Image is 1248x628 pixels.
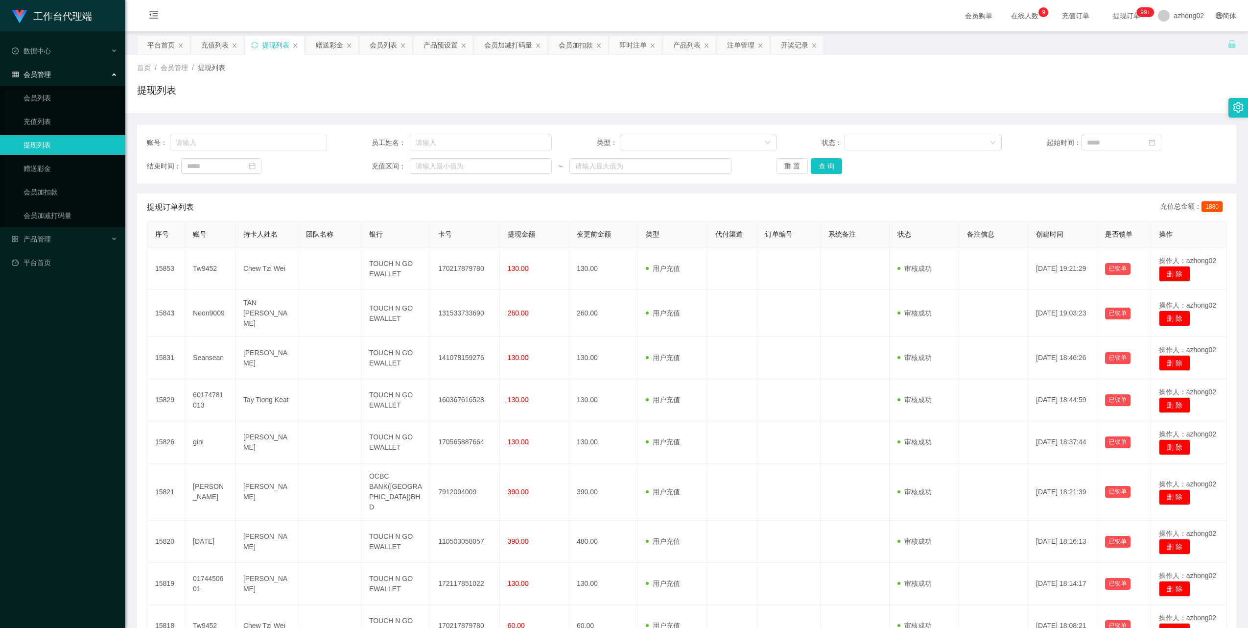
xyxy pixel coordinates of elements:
[781,36,808,54] div: 开奖记录
[147,201,194,213] span: 提现订单列表
[430,379,499,421] td: 160367616528
[828,230,856,238] span: 系统备注
[1006,12,1043,19] span: 在线人数
[361,337,430,379] td: TOUCH N GO EWALLET
[1028,337,1097,379] td: [DATE] 18:46:26
[1028,290,1097,337] td: [DATE] 19:03:23
[430,463,499,521] td: 7912094009
[1159,388,1217,396] span: 操作人：azhong02
[1159,230,1173,238] span: 操作
[577,230,611,238] span: 变更前金额
[646,580,680,587] span: 用户充值
[361,248,430,290] td: TOUCH N GO EWALLET
[243,230,278,238] span: 持卡人姓名
[1159,397,1190,413] button: 删 除
[235,563,299,605] td: [PERSON_NAME]
[646,309,680,317] span: 用户充值
[569,379,638,421] td: 130.00
[12,235,51,243] span: 产品管理
[12,71,51,78] span: 会员管理
[1028,463,1097,521] td: [DATE] 18:21:39
[33,0,92,32] h1: 工作台代理端
[235,379,299,421] td: Tay Tiong Keat
[147,463,185,521] td: 15821
[646,396,680,404] span: 用户充值
[1108,12,1145,19] span: 提现订单
[559,36,593,54] div: 会员加扣款
[646,488,680,496] span: 用户充值
[235,290,299,337] td: TAN [PERSON_NAME]
[508,309,529,317] span: 260.00
[508,396,529,404] span: 130.00
[316,36,343,54] div: 赠送彩金
[192,64,194,72] span: /
[619,36,647,54] div: 即时注单
[193,230,207,238] span: 账号
[12,236,19,242] i: 图标: appstore-o
[185,463,235,521] td: [PERSON_NAME]
[346,43,352,48] i: 图标: close
[147,290,185,337] td: 15843
[811,43,817,48] i: 图标: close
[1038,7,1048,17] sup: 9
[147,421,185,463] td: 15826
[1105,486,1130,498] button: 已锁单
[235,463,299,521] td: [PERSON_NAME]
[1028,248,1097,290] td: [DATE] 19:21:29
[198,64,225,72] span: 提现列表
[155,64,157,72] span: /
[1159,530,1217,537] span: 操作人：azhong02
[1159,439,1190,455] button: 删 除
[1159,301,1217,309] span: 操作人：azhong02
[1159,480,1217,488] span: 操作人：azhong02
[569,463,638,521] td: 390.00
[569,421,638,463] td: 130.00
[400,43,406,48] i: 图标: close
[1105,352,1130,364] button: 已锁单
[361,463,430,521] td: OCBC BANK([GEOGRAPHIC_DATA])BHD
[1105,536,1130,548] button: 已锁单
[361,563,430,605] td: TOUCH N GO EWALLET
[1233,102,1244,113] i: 图标: setting
[24,135,118,155] a: 提现列表
[24,159,118,178] a: 赠送彩金
[24,88,118,108] a: 会员列表
[410,135,552,150] input: 请输入
[1159,489,1190,505] button: 删 除
[569,337,638,379] td: 130.00
[646,354,680,362] span: 用户充值
[170,135,327,150] input: 请输入
[508,438,529,446] span: 130.00
[185,563,235,605] td: 0174450601
[147,563,185,605] td: 15819
[12,48,19,54] i: 图标: check-circle-o
[897,488,932,496] span: 审核成功
[552,161,569,171] span: ~
[1105,578,1130,590] button: 已锁单
[646,537,680,545] span: 用户充值
[897,354,932,362] span: 审核成功
[757,43,763,48] i: 图标: close
[508,537,529,545] span: 390.00
[201,36,229,54] div: 充值列表
[361,290,430,337] td: TOUCH N GO EWALLET
[12,12,92,20] a: 工作台代理端
[137,0,170,32] i: 图标: menu-fold
[461,43,467,48] i: 图标: close
[1042,7,1045,17] p: 9
[147,248,185,290] td: 15853
[822,138,845,148] span: 状态：
[292,43,298,48] i: 图标: close
[777,158,808,174] button: 重 置
[646,230,659,238] span: 类型
[24,112,118,131] a: 充值列表
[235,421,299,463] td: [PERSON_NAME]
[569,521,638,563] td: 480.00
[1216,12,1223,19] i: 图标: global
[1057,12,1094,19] span: 充值订单
[1105,394,1130,406] button: 已锁单
[369,230,383,238] span: 银行
[1149,139,1155,146] i: 图标: calendar
[137,64,151,72] span: 首页
[235,337,299,379] td: [PERSON_NAME]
